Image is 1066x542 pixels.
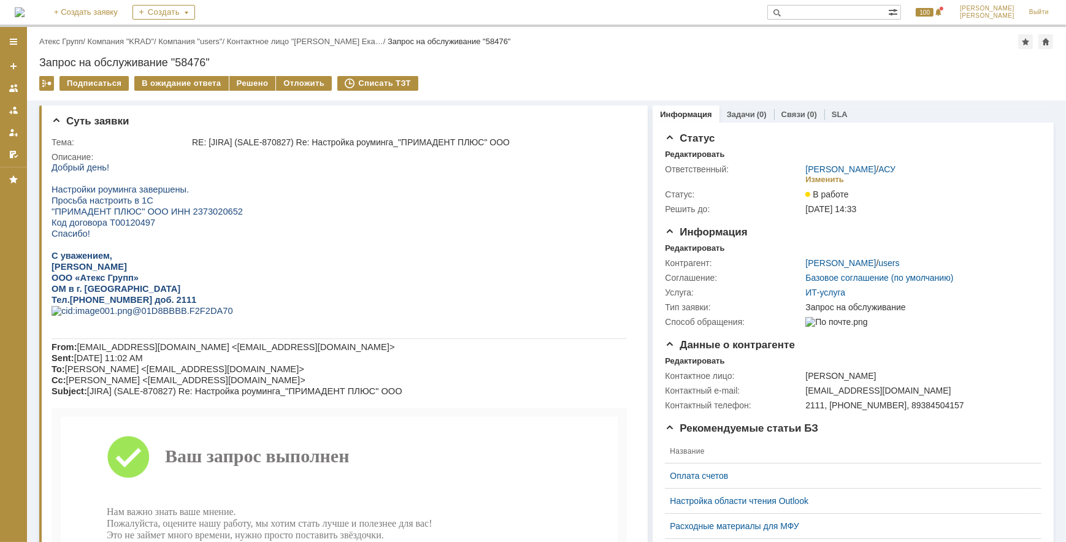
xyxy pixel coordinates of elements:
div: / [805,258,899,268]
a: Связи [781,110,805,119]
div: Изменить [805,175,844,185]
a: Создать заявку [4,56,23,76]
a: Перейти на домашнюю страницу [15,7,25,17]
span: Нам важно знать ваше мнение. Пожалуйста, оцените нашу работу, мы хотим стать лучше и полезнее для... [55,345,381,390]
div: (0) [807,110,817,119]
div: Работа с массовостью [39,76,54,91]
a: АСУ [878,164,895,174]
span: Информация [665,226,747,238]
img: star_grade.png [228,418,247,437]
div: Описание: [52,152,632,162]
a: Базовое соглашение (по умолчанию) [805,273,953,283]
a: [PERSON_NAME] [805,258,876,268]
a: Мои заявки [4,123,23,142]
div: Тема: [52,137,190,147]
div: / [158,37,226,46]
div: Добавить в избранное [1018,34,1033,49]
div: Соглашение: [665,273,803,283]
div: Редактировать [665,243,724,253]
div: / [227,37,388,46]
span: Пожалуйста, оцените нашу работу [134,406,302,417]
span: [PERSON_NAME] [960,12,1014,20]
div: Запрос на обслуживание "58476" [388,37,511,46]
span: Ваш запрос выполнен [113,284,298,304]
a: [PERSON_NAME] [805,164,876,174]
div: 2111, [PHONE_NUMBER], 89384504157 [805,400,1035,410]
div: Контактный телефон: [665,400,803,410]
a: Компания "users" [158,37,222,46]
span: Добрый день! Настройка роуминга завершена. [58,489,193,511]
div: Тип заявки: [665,302,803,312]
div: Способ обращения: [665,317,803,327]
div: (0) [757,110,767,119]
div: Ответственный: [665,164,803,174]
a: users [878,258,899,268]
img: star_grade.png [188,418,208,437]
div: Контактный e-mail: [665,386,803,395]
img: Письмо [55,273,98,316]
a: Информация [660,110,711,119]
a: Атекс Групп [39,37,83,46]
div: Редактировать [665,150,724,159]
div: Запрос на обслуживание [805,302,1035,312]
a: Оплата счетов [670,471,1027,481]
a: Контактное лицо "[PERSON_NAME] Ека… [227,37,383,46]
div: [EMAIL_ADDRESS][DOMAIN_NAME] [805,386,1035,395]
div: [PERSON_NAME] [805,371,1035,381]
span: [PHONE_NUMBER] доб. 2111 [18,133,145,143]
img: По почте.png [805,317,867,327]
div: Решить до: [665,204,803,214]
span: Расширенный поиск [888,6,900,17]
img: logo [15,7,25,17]
div: Запрос на обслуживание "58476" [39,56,1054,69]
img: star_grade.png [169,418,188,437]
img: star_grade.png [208,418,228,437]
a: Компания "KRAD" [88,37,154,46]
span: [DATE] 14:33 [805,204,856,214]
div: RE: [JIRA] (SALE-870827) Re: Настройка роуминга_"ПРИМАДЕНТ ПЛЮС" ООО [192,137,630,147]
a: Расходные материалы для МФУ [670,521,1027,531]
span: В работе [805,189,848,199]
th: Название [665,440,1032,464]
a: Задачи [727,110,755,119]
div: / [39,37,88,46]
div: Услуга: [665,288,803,297]
div: / [805,164,895,174]
div: Создать [132,5,195,20]
img: star_grade.png [247,418,267,437]
a: Настройка области чтения Outlook [670,496,1027,506]
a: Заявки в моей ответственности [4,101,23,120]
div: Статус: [665,189,803,199]
span: 100 [916,8,934,17]
a: Заявки на командах [4,78,23,98]
span: Суть заявки [52,115,129,127]
a: ИТ-услуга [805,288,845,297]
div: Контрагент: [665,258,803,268]
div: Контактное лицо: [665,371,803,381]
div: Редактировать [665,356,724,366]
div: Сделать домашней страницей [1038,34,1053,49]
a: Мои согласования [4,145,23,164]
div: / [88,37,159,46]
span: [PERSON_NAME] [960,5,1014,12]
a: SLA [832,110,848,119]
span: Статус [665,132,715,144]
span: Данные о контрагенте [665,339,795,351]
span: Рекомендуемые статьи БЗ [665,422,818,434]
